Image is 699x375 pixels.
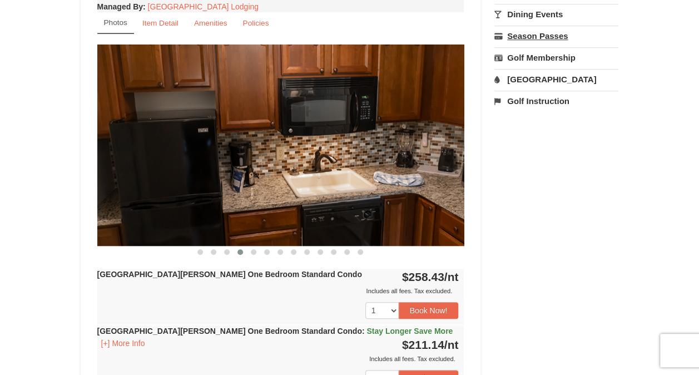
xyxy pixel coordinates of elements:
[402,338,444,351] span: $211.14
[402,270,459,283] strong: $258.43
[494,47,618,68] a: Golf Membership
[135,12,186,34] a: Item Detail
[97,45,464,245] img: 18876286-193-92017df9.jpg
[444,270,459,283] span: /nt
[97,270,362,279] strong: [GEOGRAPHIC_DATA][PERSON_NAME] One Bedroom Standard Condo
[494,4,618,24] a: Dining Events
[242,19,269,27] small: Policies
[97,12,134,34] a: Photos
[97,2,143,11] span: Managed By
[97,285,459,297] div: Includes all fees. Tax excluded.
[235,12,276,34] a: Policies
[148,2,259,11] a: [GEOGRAPHIC_DATA] Lodging
[97,353,459,364] div: Includes all fees. Tax excluded.
[187,12,235,34] a: Amenities
[104,18,127,27] small: Photos
[366,327,453,335] span: Stay Longer Save More
[142,19,179,27] small: Item Detail
[97,327,453,335] strong: [GEOGRAPHIC_DATA][PERSON_NAME] One Bedroom Standard Condo
[194,19,227,27] small: Amenities
[494,69,618,90] a: [GEOGRAPHIC_DATA]
[494,91,618,111] a: Golf Instruction
[97,337,149,349] button: [+] More Info
[399,302,459,319] button: Book Now!
[362,327,365,335] span: :
[494,26,618,46] a: Season Passes
[97,2,146,11] strong: :
[444,338,459,351] span: /nt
